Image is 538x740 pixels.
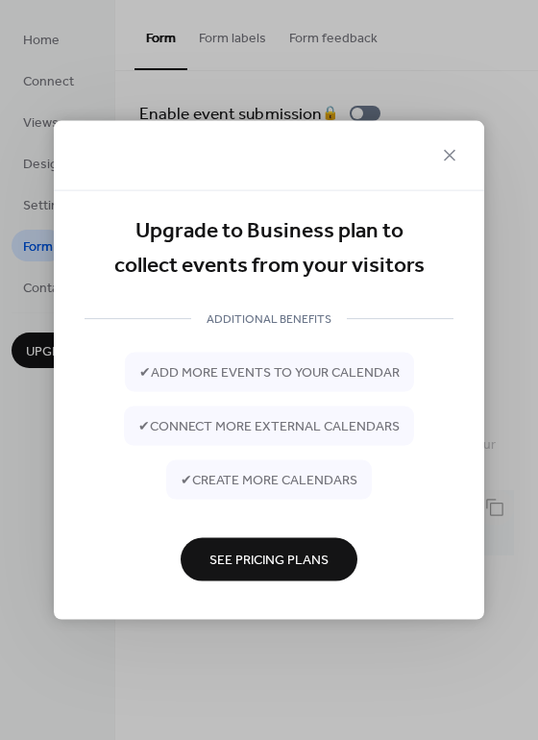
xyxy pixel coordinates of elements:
button: See Pricing Plans [181,537,357,580]
div: Upgrade to Business plan to collect events from your visitors [85,214,453,284]
span: ✔ create more calendars [181,471,357,491]
span: ✔ add more events to your calendar [139,363,400,383]
span: ADDITIONAL BENEFITS [191,309,347,330]
span: See Pricing Plans [209,551,329,571]
span: ✔ connect more external calendars [138,417,400,437]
